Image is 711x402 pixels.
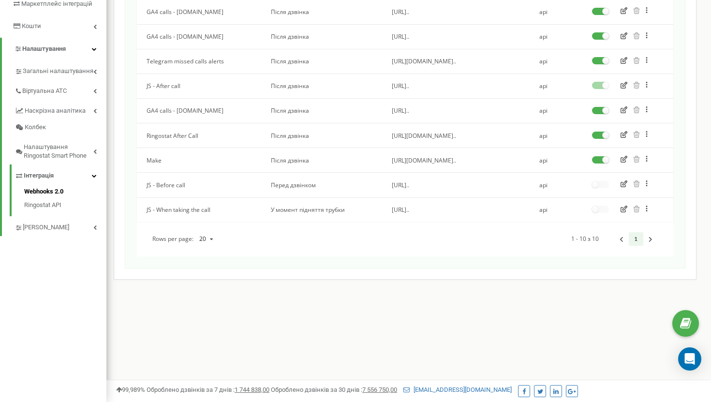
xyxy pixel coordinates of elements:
td: api [530,49,582,74]
span: [URL].. [392,8,409,16]
div: 20 [199,236,206,242]
span: Наскрізна аналітика [25,106,86,116]
span: [URL][DOMAIN_NAME].. [392,57,456,65]
span: Інтеграція [24,171,54,180]
span: 99,989% [116,386,145,393]
td: api [530,98,582,123]
div: Rows per page: [152,232,218,247]
u: 7 556 750,00 [362,386,397,393]
td: У момент підняття трубки [261,197,382,222]
a: Налаштування Ringostat Smart Phone [15,136,106,164]
a: Webhooks 2.0 [24,187,106,199]
span: Віртуальна АТС [22,87,67,96]
u: 1 744 838,00 [235,386,269,393]
td: Ringostat After Call [137,123,261,148]
td: JS - Before call [137,173,261,197]
span: Оброблено дзвінків за 7 днів : [147,386,269,393]
span: [URL].. [392,32,409,41]
td: Telegram missed calls alerts [137,49,261,74]
td: Після дзвінка [261,123,382,148]
a: Налаштування [2,38,106,60]
div: Open Intercom Messenger [678,347,701,371]
td: Після дзвінка [261,148,382,173]
td: api [530,173,582,197]
span: [URL].. [392,106,409,115]
td: Після дзвінка [261,74,382,98]
a: [PERSON_NAME] [15,216,106,236]
span: Налаштування [22,45,66,52]
span: Оброблено дзвінків за 30 днів : [271,386,397,393]
span: [PERSON_NAME] [23,223,69,232]
td: api [530,123,582,148]
span: Налаштування Ringostat Smart Phone [24,143,93,161]
span: Кошти [22,22,41,30]
div: 1 - 10 з 10 [571,232,658,246]
span: [URL].. [392,82,409,90]
td: api [530,148,582,173]
td: Після дзвінка [261,98,382,123]
td: Перед дзвінком [261,173,382,197]
span: [URL][DOMAIN_NAME].. [392,132,456,140]
span: Колбек [25,123,46,132]
a: Віртуальна АТС [15,80,106,100]
span: [URL][DOMAIN_NAME].. [392,156,456,164]
td: api [530,24,582,49]
a: Ringostat API [24,198,106,210]
span: Загальні налаштування [23,67,93,76]
td: Make [137,148,261,173]
span: [URL].. [392,181,409,189]
td: Після дзвінка [261,49,382,74]
td: Після дзвінка [261,24,382,49]
td: JS - After call [137,74,261,98]
div: Pagination Navigation [614,232,658,246]
td: GA4 calls - [DOMAIN_NAME] [137,98,261,123]
a: Наскрізна аналітика [15,100,106,119]
td: GA4 calls - [DOMAIN_NAME] [137,24,261,49]
a: [EMAIL_ADDRESS][DOMAIN_NAME] [403,386,512,393]
td: api [530,197,582,222]
a: Колбек [15,119,106,136]
td: JS - When taking the call [137,197,261,222]
a: Загальні налаштування [15,60,106,80]
span: [URL].. [392,206,409,214]
td: api [530,74,582,98]
a: Інтеграція [15,164,106,184]
a: 1 [629,232,643,246]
